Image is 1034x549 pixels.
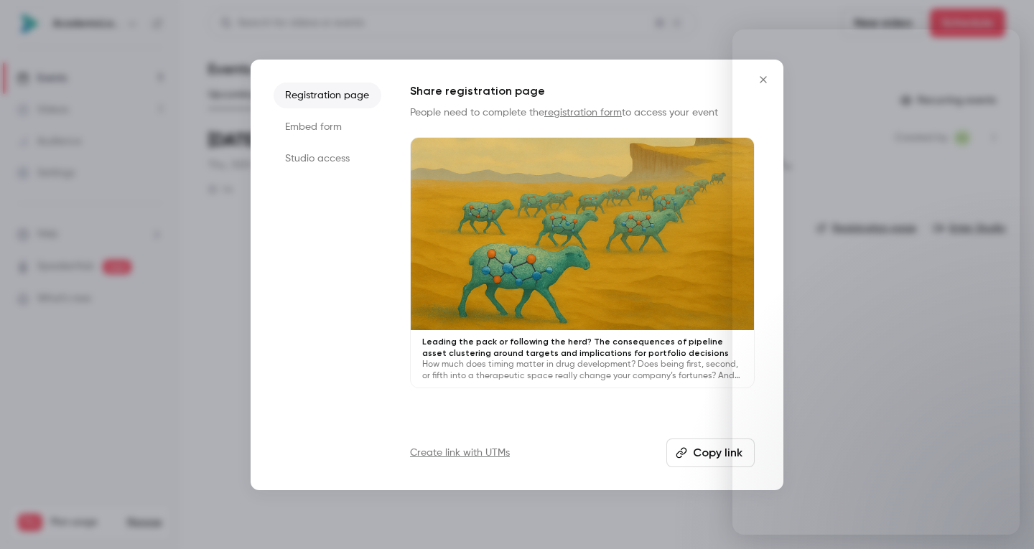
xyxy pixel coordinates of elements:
p: How much does timing matter in drug development? Does being first, second, or fifth into a therap... [422,359,742,382]
li: Embed form [274,114,381,140]
p: People need to complete the to access your event [410,105,755,120]
button: Copy link [666,438,755,467]
a: registration form [544,108,622,118]
iframe: Intercom live chat [732,29,1020,535]
a: Create link with UTMs [410,446,510,460]
p: Leading the pack or following the herd? The consequences of pipeline asset clustering around targ... [422,336,742,359]
a: Leading the pack or following the herd? The consequences of pipeline asset clustering around targ... [410,137,755,389]
li: Registration page [274,83,381,108]
li: Studio access [274,146,381,172]
h1: Share registration page [410,83,755,100]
